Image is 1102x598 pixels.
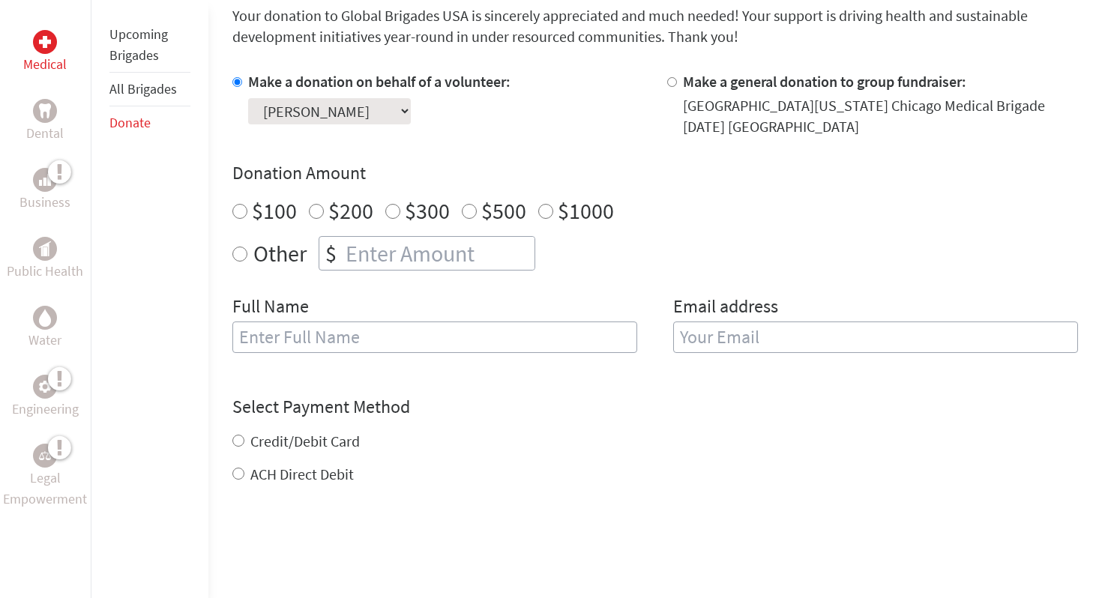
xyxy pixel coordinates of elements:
h4: Select Payment Method [232,395,1078,419]
label: $500 [481,196,526,225]
label: Credit/Debit Card [250,432,360,450]
div: Medical [33,30,57,54]
label: $200 [328,196,373,225]
p: Engineering [12,399,79,420]
iframe: reCAPTCHA [232,515,460,573]
div: Engineering [33,375,57,399]
img: Water [39,309,51,326]
img: Medical [39,36,51,48]
a: All Brigades [109,80,177,97]
a: Legal EmpowermentLegal Empowerment [3,444,88,510]
p: Dental [26,123,64,144]
p: Water [28,330,61,351]
div: Business [33,168,57,192]
li: Upcoming Brigades [109,18,190,73]
h4: Donation Amount [232,161,1078,185]
div: Dental [33,99,57,123]
label: $300 [405,196,450,225]
p: Business [19,192,70,213]
a: EngineeringEngineering [12,375,79,420]
a: MedicalMedical [23,30,67,75]
div: [GEOGRAPHIC_DATA][US_STATE] Chicago Medical Brigade [DATE] [GEOGRAPHIC_DATA] [683,95,1078,137]
input: Enter Full Name [232,321,637,353]
div: Public Health [33,237,57,261]
li: Donate [109,106,190,139]
p: Your donation to Global Brigades USA is sincerely appreciated and much needed! Your support is dr... [232,5,1078,47]
div: Legal Empowerment [33,444,57,468]
input: Your Email [673,321,1078,353]
p: Medical [23,54,67,75]
div: Water [33,306,57,330]
a: WaterWater [28,306,61,351]
img: Dental [39,103,51,118]
li: All Brigades [109,73,190,106]
input: Enter Amount [343,237,535,270]
a: Donate [109,114,151,131]
label: Other [253,236,307,271]
label: ACH Direct Debit [250,465,354,483]
img: Public Health [39,241,51,256]
a: BusinessBusiness [19,168,70,213]
img: Legal Empowerment [39,451,51,460]
label: Email address [673,295,778,321]
img: Business [39,174,51,186]
label: Make a donation on behalf of a volunteer: [248,72,511,91]
a: DentalDental [26,99,64,144]
label: Make a general donation to group fundraiser: [683,72,966,91]
label: $1000 [558,196,614,225]
label: Full Name [232,295,309,321]
label: $100 [252,196,297,225]
div: $ [319,237,343,270]
p: Legal Empowerment [3,468,88,510]
img: Engineering [39,381,51,393]
a: Upcoming Brigades [109,25,168,64]
p: Public Health [7,261,83,282]
a: Public HealthPublic Health [7,237,83,282]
